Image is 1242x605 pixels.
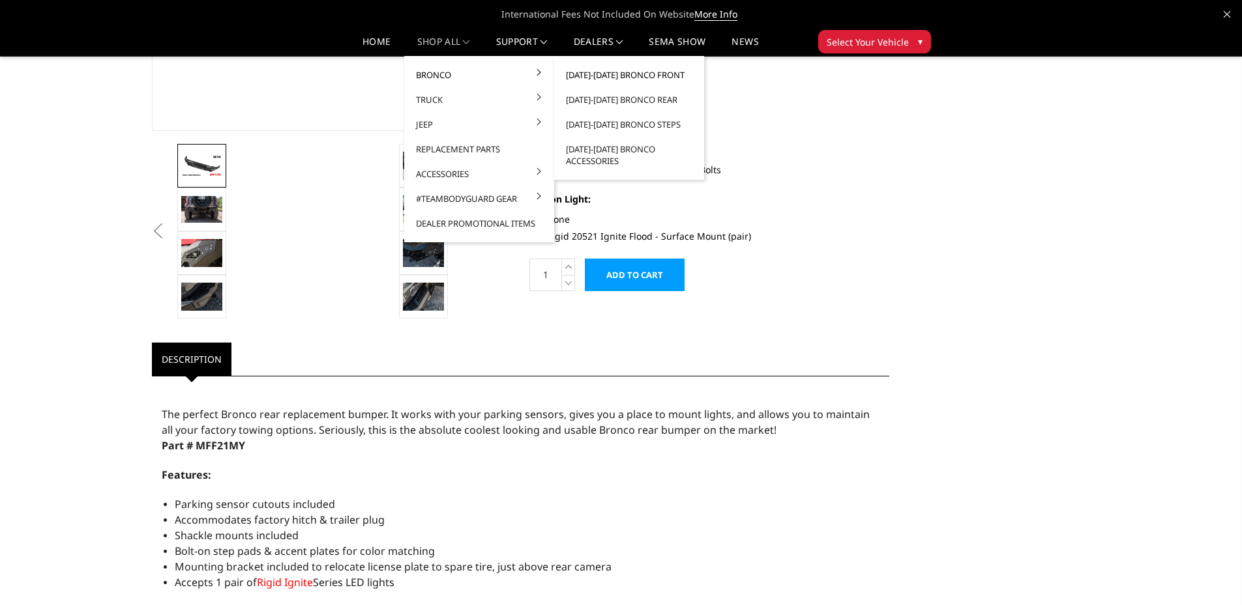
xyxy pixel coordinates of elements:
[403,239,444,266] img: Bronco Rear
[732,37,758,56] a: News
[162,438,245,453] span: Part # MFF21MY
[529,229,889,243] label: Rigid 20521 Ignite Flood - Surface Mount (pair)
[257,575,313,589] a: Rigid Ignite
[409,211,549,236] a: Dealer Promotional Items
[175,528,299,542] span: Shackle mounts included
[181,283,222,310] img: Bronco Rear
[649,37,705,56] a: SEMA Show
[409,137,549,162] a: Replacement Parts
[417,37,470,56] a: shop all
[181,154,222,177] img: Bronco Rear
[529,146,889,160] label: None
[403,195,444,223] img: Bronco Rear
[529,96,889,110] label: Rear Bumper End Caps (pair)
[403,283,444,310] img: Bronco Rear
[529,126,889,139] label: Upgrade Button Head Bolt Color::
[574,37,623,56] a: Dealers
[559,137,699,173] a: [DATE]-[DATE] Bronco Accessories
[409,162,549,186] a: Accessories
[529,212,889,226] label: None
[162,407,870,437] span: The perfect Bronco rear replacement bumper. It works with your parking sensors, gives you a place...
[362,37,391,56] a: Home
[409,112,549,137] a: Jeep
[175,513,385,527] span: Accommodates factory hitch & trailer plug
[175,575,257,589] span: Accepts 1 pair of
[694,8,737,21] a: More Info
[559,112,699,137] a: [DATE]-[DATE] Bronco Steps
[313,575,394,589] span: Series LED lights
[818,30,931,53] button: Select Your Vehicle
[175,559,612,574] span: Mounting bracket included to relocate license plate to spare tire, just above rear camera
[175,544,435,558] span: Bolt-on step pads & accent plates for color matching
[409,186,549,211] a: #TeamBodyguard Gear
[149,221,168,241] button: Previous
[529,79,889,93] label: None
[181,239,222,266] img: Accepts 1 pair of Rigid Ignite Series LED lights
[152,1,1091,27] span: International Fees Not Included On Website
[162,468,211,482] span: Features:
[409,63,549,87] a: Bronco
[181,196,222,223] img: Shown with optional bolt-on end caps
[559,87,699,112] a: [DATE]-[DATE] Bronco Rear
[409,87,549,112] a: Truck
[529,163,889,176] label: Black Oxide Stainless Button-Head Bolts
[496,37,548,56] a: Support
[1177,542,1242,605] iframe: Chat Widget
[529,59,889,73] label: Add-On End Cap:
[152,343,231,376] a: Description
[585,259,685,291] input: Add to Cart
[918,35,923,48] span: ▾
[559,63,699,87] a: [DATE]-[DATE] Bronco Front
[529,192,889,206] label: Add-on Light:
[403,152,444,179] img: Shown with optional bolt-on end caps
[827,35,909,49] span: Select Your Vehicle
[175,497,335,511] span: Parking sensor cutouts included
